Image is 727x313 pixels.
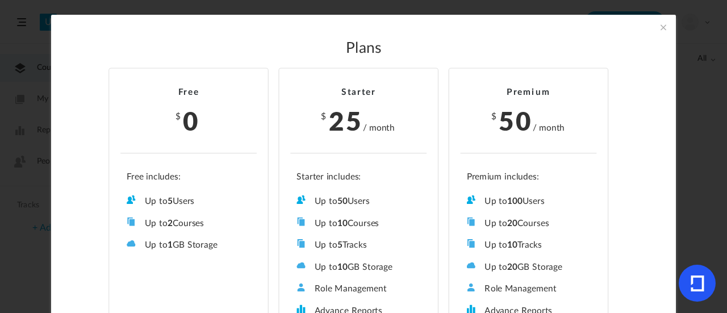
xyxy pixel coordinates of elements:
li: Up to Tracks [467,239,591,251]
h2: Starter [290,87,427,98]
li: Up to Courses [296,217,420,229]
span: 0 [183,102,200,138]
li: Role Management [296,283,420,295]
li: Up to GB Storage [467,261,591,273]
h2: Premium [461,87,597,98]
b: 5 [337,241,342,249]
li: Up to Courses [467,217,591,229]
b: 100 [507,197,523,206]
span: 25 [329,102,363,138]
h2: Plans [76,40,651,58]
span: $ [176,112,182,121]
li: Role Management [467,283,591,295]
cite: / month [363,122,395,134]
b: 2 [168,219,173,228]
b: 1 [168,241,173,249]
b: 20 [507,219,517,228]
b: 50 [337,197,348,206]
li: Up to GB Storage [127,239,250,251]
li: Up to Users [127,195,250,207]
li: Up to GB Storage [296,261,420,273]
li: Up to Users [296,195,420,207]
span: $ [491,112,498,121]
b: 5 [168,197,173,206]
cite: / month [533,122,565,134]
li: Up to Courses [127,217,250,229]
b: 10 [337,263,348,272]
li: Up to Users [467,195,591,207]
span: $ [321,112,327,121]
span: 50 [499,102,533,138]
h2: Free [120,87,257,98]
b: 10 [507,241,517,249]
b: 10 [337,219,348,228]
li: Up to Tracks [296,239,420,251]
b: 20 [507,263,517,272]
